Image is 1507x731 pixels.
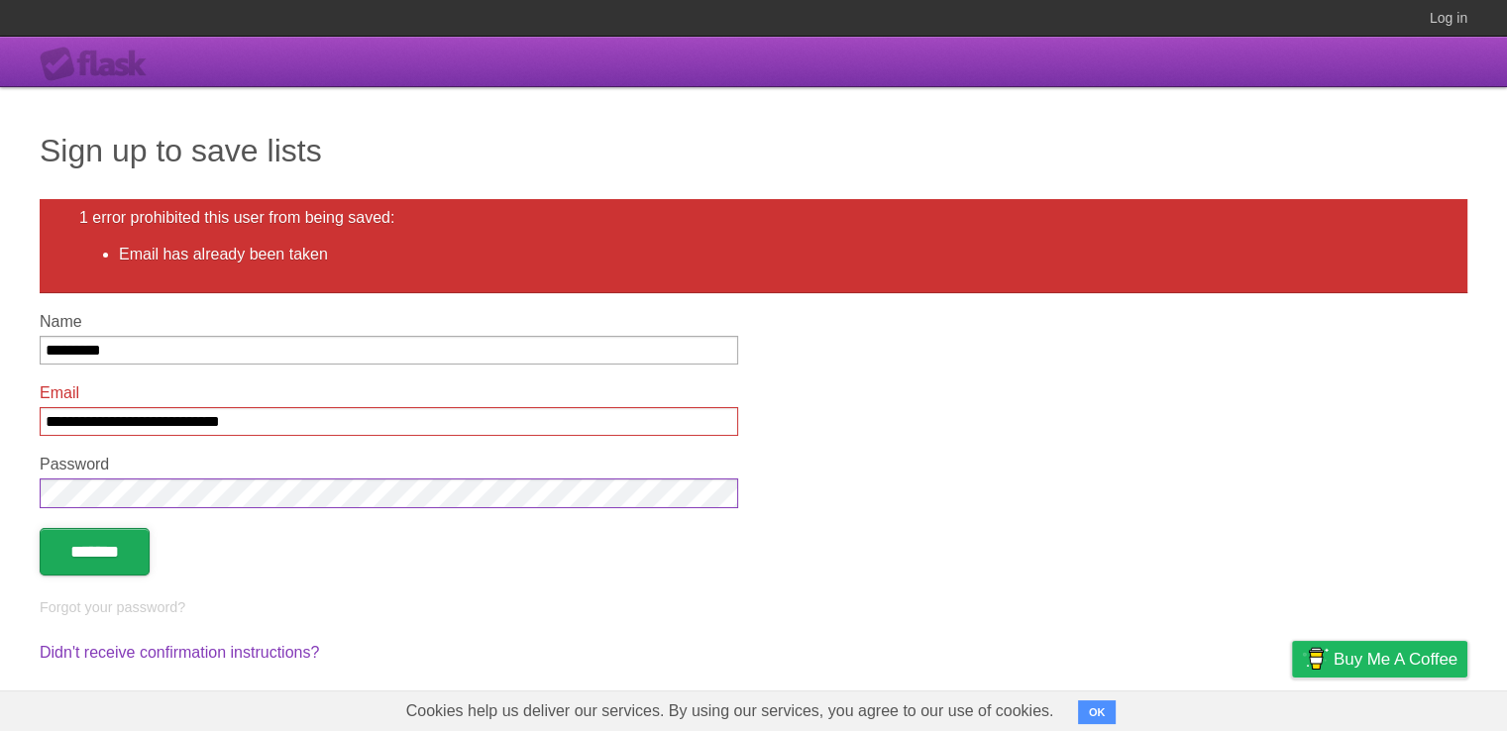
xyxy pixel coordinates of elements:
[386,691,1074,731] span: Cookies help us deliver our services. By using our services, you agree to our use of cookies.
[40,384,738,402] label: Email
[40,313,738,331] label: Name
[40,599,185,615] a: Forgot your password?
[40,456,738,473] label: Password
[40,47,159,82] div: Flask
[1334,642,1457,677] span: Buy me a coffee
[40,644,319,661] a: Didn't receive confirmation instructions?
[79,209,1428,227] h2: 1 error prohibited this user from being saved:
[119,243,1428,266] li: Email has already been taken
[1078,700,1117,724] button: OK
[1292,641,1467,678] a: Buy me a coffee
[40,127,1467,174] h1: Sign up to save lists
[1302,642,1329,676] img: Buy me a coffee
